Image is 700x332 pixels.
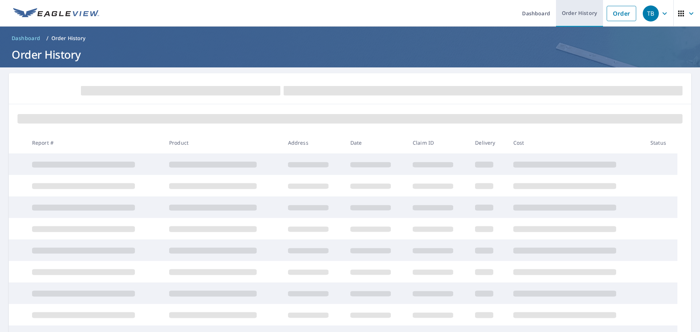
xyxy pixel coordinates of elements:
[12,35,40,42] span: Dashboard
[163,132,282,153] th: Product
[9,32,691,44] nav: breadcrumb
[46,34,48,43] li: /
[607,6,636,21] a: Order
[643,5,659,22] div: TB
[407,132,469,153] th: Claim ID
[9,47,691,62] h1: Order History
[9,32,43,44] a: Dashboard
[13,8,99,19] img: EV Logo
[26,132,163,153] th: Report #
[507,132,645,153] th: Cost
[469,132,507,153] th: Delivery
[282,132,345,153] th: Address
[645,132,677,153] th: Status
[51,35,86,42] p: Order History
[345,132,407,153] th: Date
